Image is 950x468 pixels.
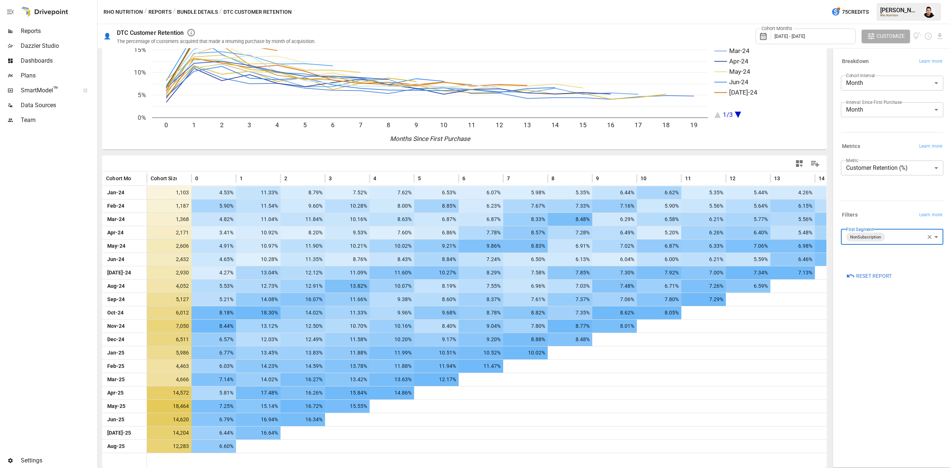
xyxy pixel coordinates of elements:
button: Sort [332,173,343,184]
span: 8.43% [373,253,413,266]
span: 1,187 [151,200,190,212]
span: 7.30% [596,266,635,279]
label: Interval Since First Purchase [846,99,902,105]
span: 7.92% [641,266,680,279]
span: 7.02% [596,240,635,253]
h6: Filters [842,211,858,219]
button: Sort [422,173,432,184]
span: 6.58% [641,213,680,226]
span: 12.91% [284,280,324,293]
span: Reports [21,27,96,36]
span: 18.30% [240,306,279,319]
span: 6.40% [730,226,769,239]
label: Metric [846,157,858,164]
span: 7.52% [329,186,368,199]
span: 6.50% [507,253,546,266]
text: 8 [387,121,390,129]
span: 4.27% [195,266,235,279]
span: 2,606 [151,240,190,253]
button: Sort [199,173,209,184]
span: 13.12% [240,320,279,333]
span: 2 [284,175,287,182]
button: Sort [511,173,521,184]
button: Download report [936,32,944,40]
button: Customize [862,30,910,43]
span: 6.23% [462,200,502,212]
span: 10.70% [329,320,368,333]
span: 6,012 [151,306,190,319]
text: 19 [690,121,698,129]
span: 4,052 [151,280,190,293]
span: 8.76% [329,253,368,266]
span: 5.48% [774,226,813,239]
span: 13 [774,175,780,182]
span: 11.54% [240,200,279,212]
button: Reset Report [841,269,897,283]
span: 4.65% [195,253,235,266]
span: 9.20% [462,333,502,346]
span: 6.96% [507,280,546,293]
span: 2,930 [151,266,190,279]
span: 7.06% [596,293,635,306]
span: 8.83% [507,240,546,253]
span: Feb-24 [106,200,143,212]
button: Sort [177,173,188,184]
span: 7.35% [551,306,591,319]
span: 8.37% [462,293,502,306]
span: 11.66% [329,293,368,306]
span: 6.15% [774,200,813,212]
span: 12.50% [284,320,324,333]
span: SmartModel [21,86,75,95]
span: ™ [53,85,58,94]
text: May-24 [729,68,750,75]
span: 10.92% [240,226,279,239]
span: 4.82% [195,213,235,226]
button: Manage Columns [807,155,823,172]
div: Rho Nutrition [880,14,919,17]
span: 2,171 [151,226,190,239]
button: Bundle Details [177,7,218,17]
div: DTC Customer Retention [117,29,184,36]
span: 5.35% [551,186,591,199]
span: 7.61% [507,293,546,306]
span: 1,103 [151,186,190,199]
span: 7.16% [596,200,635,212]
span: Nov-24 [106,320,143,333]
span: 14.02% [284,306,324,319]
span: 3 [329,175,332,182]
span: 5.44% [730,186,769,199]
span: 12.49% [284,333,324,346]
span: 11.09% [329,266,368,279]
span: 0 [195,175,198,182]
span: 4.53% [195,186,235,199]
span: 8.44% [195,320,235,333]
span: 7.80% [641,293,680,306]
button: Sort [377,173,387,184]
span: 10.16% [373,320,413,333]
span: 8.00% [373,200,413,212]
span: 4.26% [774,186,813,199]
span: Plans [21,71,96,80]
span: Customize [877,32,905,41]
span: 12.03% [240,333,279,346]
span: 7.55% [462,280,502,293]
span: 7.44% [819,240,858,253]
text: 9 [415,121,418,129]
span: Learn more [919,58,942,65]
span: 6.07% [462,186,502,199]
span: 6.13% [551,253,591,266]
span: 16.07% [284,293,324,306]
span: 8.29% [462,266,502,279]
span: May-24 [106,240,143,253]
span: Jan-25 [106,346,143,359]
span: 6.91% [551,240,591,253]
span: 3.41% [195,226,235,239]
text: 10% [134,69,146,76]
span: Reset Report [856,271,892,281]
span: 7.00% [685,266,724,279]
button: Sort [132,173,143,184]
span: 11 [685,175,691,182]
text: 15% [134,46,146,53]
span: 6.71% [641,280,680,293]
text: 17 [635,121,642,129]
